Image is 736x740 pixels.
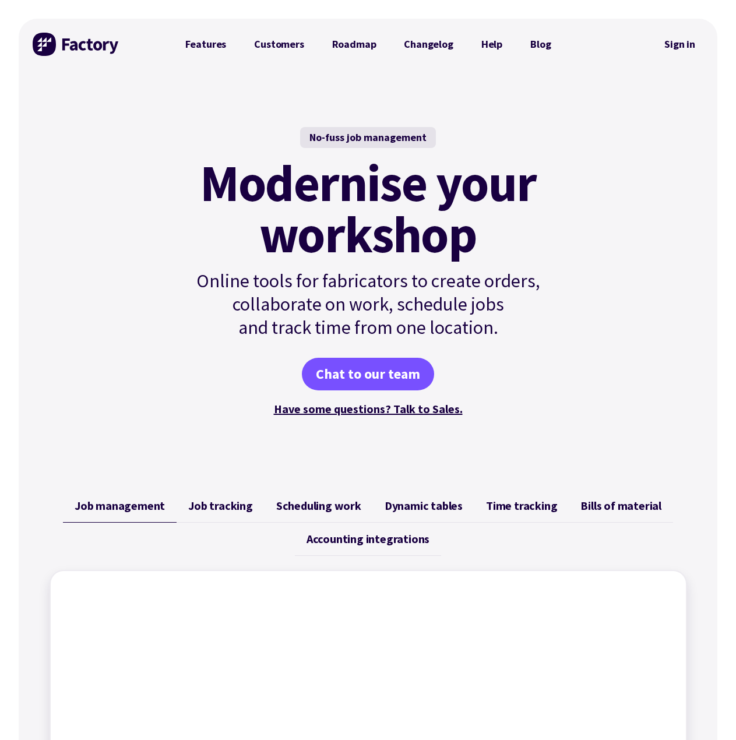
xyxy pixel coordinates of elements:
[516,33,565,56] a: Blog
[300,127,436,148] div: No-fuss job management
[200,157,536,260] mark: Modernise your workshop
[274,401,463,416] a: Have some questions? Talk to Sales.
[307,532,429,546] span: Accounting integrations
[276,499,361,513] span: Scheduling work
[171,33,241,56] a: Features
[33,33,120,56] img: Factory
[486,499,557,513] span: Time tracking
[580,499,661,513] span: Bills of material
[318,33,390,56] a: Roadmap
[656,31,703,58] nav: Secondary Navigation
[240,33,318,56] a: Customers
[188,499,253,513] span: Job tracking
[385,499,463,513] span: Dynamic tables
[467,33,516,56] a: Help
[390,33,467,56] a: Changelog
[75,499,165,513] span: Job management
[171,33,565,56] nav: Primary Navigation
[656,31,703,58] a: Sign in
[302,358,434,390] a: Chat to our team
[171,269,565,339] p: Online tools for fabricators to create orders, collaborate on work, schedule jobs and track time ...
